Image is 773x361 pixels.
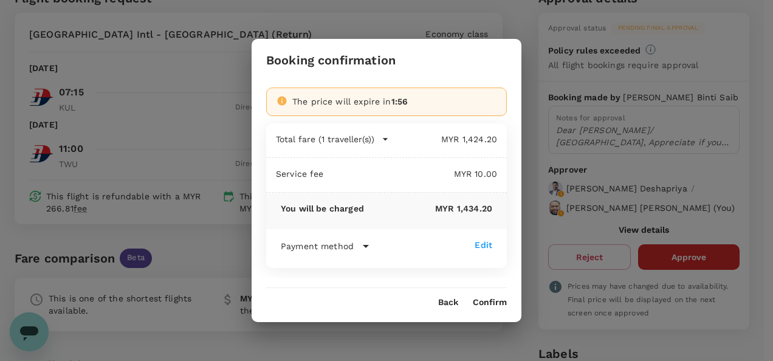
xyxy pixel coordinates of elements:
[391,97,408,106] span: 1:56
[473,298,507,308] button: Confirm
[276,133,389,145] button: Total fare (1 traveller(s))
[364,202,492,215] p: MYR 1,434.20
[292,95,496,108] div: The price will expire in
[438,298,458,308] button: Back
[266,53,396,67] h3: Booking confirmation
[475,239,492,251] div: Edit
[281,202,364,215] p: You will be charged
[324,168,497,180] p: MYR 10.00
[389,133,497,145] p: MYR 1,424.20
[281,240,354,252] p: Payment method
[276,168,324,180] p: Service fee
[276,133,374,145] p: Total fare (1 traveller(s))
